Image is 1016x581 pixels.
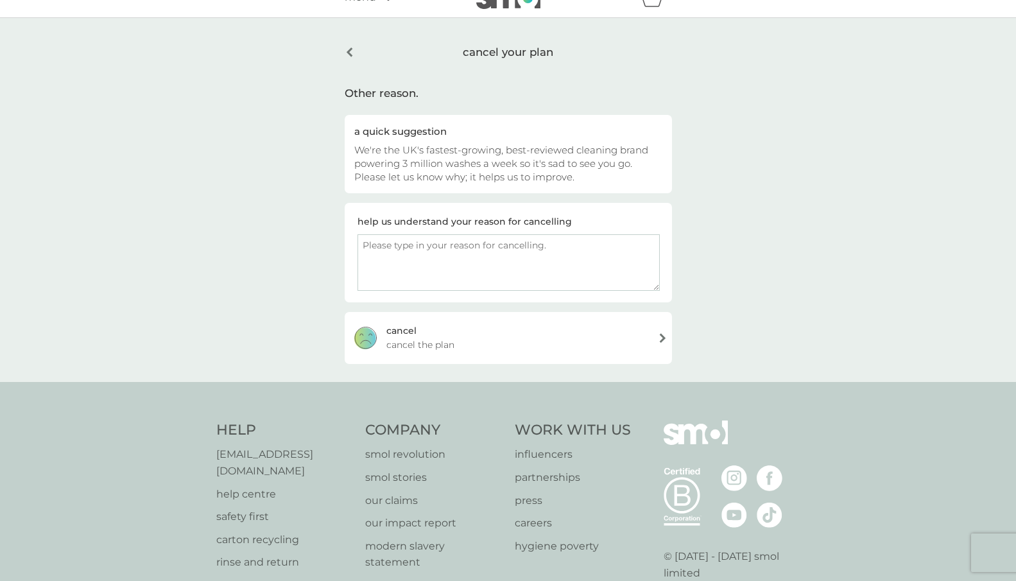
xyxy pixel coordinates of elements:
div: a quick suggestion [354,125,662,138]
a: our impact report [365,515,502,532]
img: smol [664,421,728,464]
a: help centre [216,486,353,503]
a: safety first [216,508,353,525]
img: visit the smol Youtube page [721,502,747,528]
a: carton recycling [216,532,353,548]
span: We're the UK's fastest-growing, best-reviewed cleaning brand powering 3 million washes a week so ... [354,144,648,183]
h4: Work With Us [515,421,631,440]
a: partnerships [515,469,631,486]
a: influencers [515,446,631,463]
a: hygiene poverty [515,538,631,555]
h4: Company [365,421,502,440]
a: careers [515,515,631,532]
a: smol stories [365,469,502,486]
a: our claims [365,492,502,509]
h4: Help [216,421,353,440]
img: visit the smol Facebook page [757,465,782,491]
p: © [DATE] - [DATE] smol limited [664,548,800,581]
a: rinse and return [216,554,353,571]
div: help us understand your reason for cancelling [357,214,572,229]
a: smol revolution [365,446,502,463]
div: cancel your plan [345,36,672,69]
div: Other reason. [345,85,672,102]
div: cancel [386,324,417,338]
img: visit the smol Tiktok page [757,502,782,528]
span: cancel the plan [386,338,454,352]
a: press [515,492,631,509]
a: [EMAIL_ADDRESS][DOMAIN_NAME] [216,446,353,479]
img: visit the smol Instagram page [721,465,747,491]
a: modern slavery statement [365,538,502,571]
